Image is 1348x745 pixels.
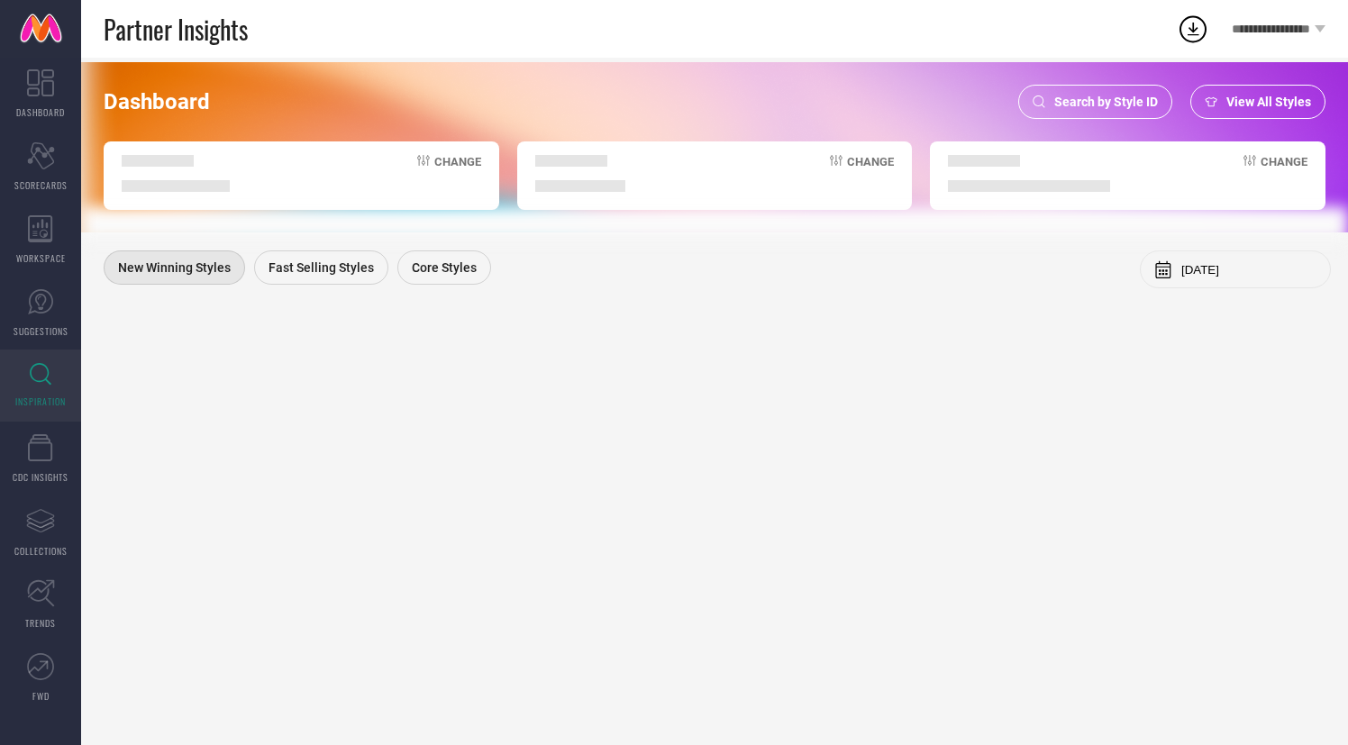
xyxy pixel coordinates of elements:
span: SUGGESTIONS [14,324,68,338]
span: Dashboard [104,89,210,114]
span: COLLECTIONS [14,544,68,558]
div: Open download list [1177,13,1209,45]
span: INSPIRATION [15,395,66,408]
span: TRENDS [25,616,56,630]
span: SCORECARDS [14,178,68,192]
span: CDC INSIGHTS [13,470,68,484]
span: DASHBOARD [16,105,65,119]
span: Search by Style ID [1054,95,1158,109]
span: Fast Selling Styles [269,260,374,275]
span: Core Styles [412,260,477,275]
span: View All Styles [1226,95,1311,109]
input: Select month [1181,263,1316,277]
span: Change [434,155,481,192]
span: Change [847,155,894,192]
span: FWD [32,689,50,703]
span: Change [1261,155,1307,192]
span: Partner Insights [104,11,248,48]
span: WORKSPACE [16,251,66,265]
span: New Winning Styles [118,260,231,275]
